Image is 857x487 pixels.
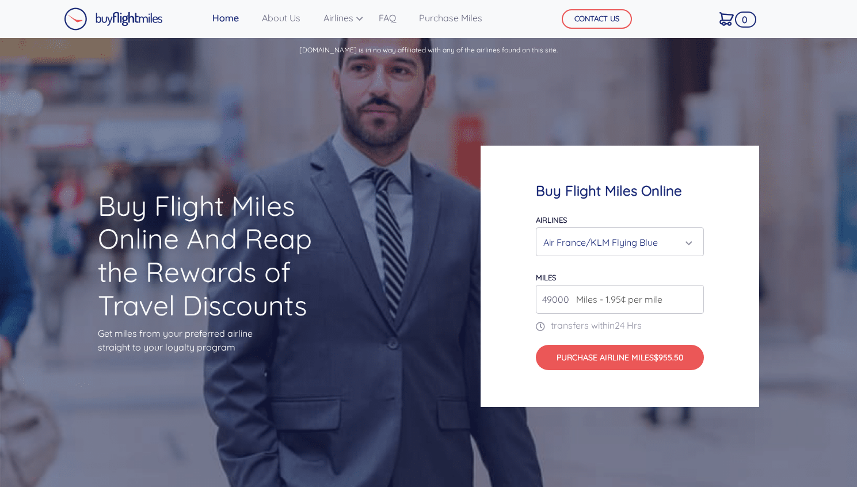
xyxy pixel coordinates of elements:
[208,6,243,29] a: Home
[735,12,756,28] span: 0
[257,6,305,29] a: About Us
[654,352,683,363] span: $955.50
[414,6,487,29] a: Purchase Miles
[98,326,330,354] p: Get miles from your preferred airline straight to your loyalty program
[374,6,401,29] a: FAQ
[543,231,690,253] div: Air France/KLM Flying Blue
[570,292,662,306] span: Miles - 1.95¢ per mile
[536,273,556,282] label: miles
[719,12,734,26] img: Cart
[536,182,704,199] h4: Buy Flight Miles Online
[64,5,163,33] a: Buy Flight Miles Logo
[64,7,163,31] img: Buy Flight Miles Logo
[319,6,360,29] a: Airlines
[536,215,567,225] label: Airlines
[536,318,704,332] p: transfers within
[715,6,738,31] a: 0
[615,319,642,331] span: 24 Hrs
[98,189,330,322] h1: Buy Flight Miles Online And Reap the Rewards of Travel Discounts
[562,9,632,29] button: CONTACT US
[536,345,704,370] button: Purchase Airline Miles$955.50
[536,227,704,256] button: Air France/KLM Flying Blue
